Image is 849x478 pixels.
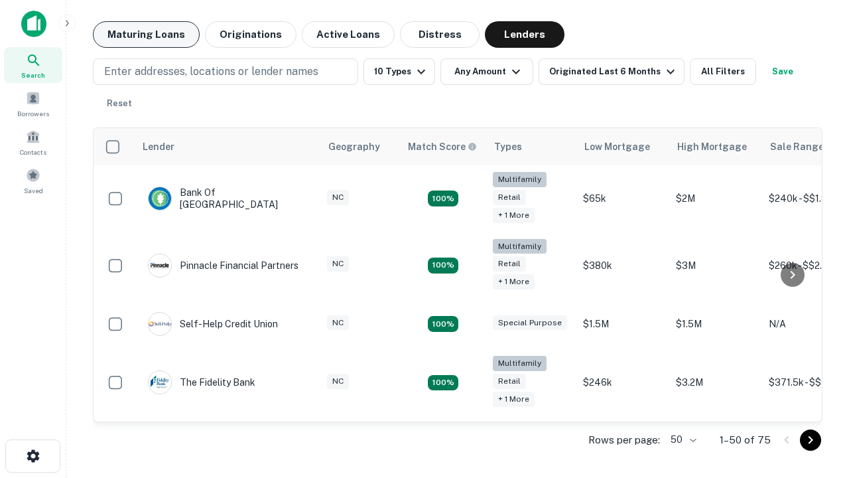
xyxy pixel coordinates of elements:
[98,90,141,117] button: Reset
[539,58,685,85] button: Originated Last 6 Months
[20,147,46,157] span: Contacts
[4,47,62,83] a: Search
[149,313,171,335] img: picture
[93,58,358,85] button: Enter addresses, locations or lender names
[485,21,564,48] button: Lenders
[149,371,171,394] img: picture
[428,258,458,274] div: Matching Properties: 17, hasApolloMatch: undefined
[576,232,669,299] td: $380k
[327,374,349,389] div: NC
[400,21,480,48] button: Distress
[4,124,62,160] a: Contacts
[302,21,395,48] button: Active Loans
[400,128,486,165] th: Capitalize uses an advanced AI algorithm to match your search with the best lender. The match sco...
[576,128,669,165] th: Low Mortgage
[104,64,318,80] p: Enter addresses, locations or lender names
[17,108,49,119] span: Borrowers
[428,191,458,206] div: Matching Properties: 17, hasApolloMatch: undefined
[148,312,278,336] div: Self-help Credit Union
[669,128,762,165] th: High Mortgage
[486,128,576,165] th: Types
[428,375,458,391] div: Matching Properties: 10, hasApolloMatch: undefined
[761,58,804,85] button: Save your search to get updates of matches that match your search criteria.
[440,58,533,85] button: Any Amount
[148,187,307,210] div: Bank Of [GEOGRAPHIC_DATA]
[493,374,526,389] div: Retail
[408,139,474,154] h6: Match Score
[493,256,526,272] div: Retail
[328,139,380,155] div: Geography
[665,430,698,449] div: 50
[320,128,400,165] th: Geography
[720,432,771,448] p: 1–50 of 75
[494,139,522,155] div: Types
[143,139,174,155] div: Lender
[149,187,171,210] img: picture
[783,329,849,393] iframe: Chat Widget
[4,86,62,121] a: Borrowers
[800,430,821,451] button: Go to next page
[493,190,526,205] div: Retail
[148,254,298,278] div: Pinnacle Financial Partners
[493,208,535,223] div: + 1 more
[4,163,62,199] a: Saved
[21,11,46,37] img: capitalize-icon.png
[669,299,762,349] td: $1.5M
[24,185,43,196] span: Saved
[677,139,747,155] div: High Mortgage
[493,315,567,331] div: Special Purpose
[428,316,458,332] div: Matching Properties: 11, hasApolloMatch: undefined
[493,274,535,289] div: + 1 more
[576,299,669,349] td: $1.5M
[149,254,171,277] img: picture
[669,349,762,416] td: $3.2M
[770,139,824,155] div: Sale Range
[148,370,255,394] div: The Fidelity Bank
[327,190,349,205] div: NC
[493,356,547,371] div: Multifamily
[669,232,762,299] td: $3M
[327,256,349,272] div: NC
[549,64,679,80] div: Originated Last 6 Months
[576,165,669,232] td: $65k
[205,21,296,48] button: Originations
[363,58,435,85] button: 10 Types
[135,128,320,165] th: Lender
[588,432,660,448] p: Rows per page:
[493,392,535,407] div: + 1 more
[493,172,547,187] div: Multifamily
[21,70,45,80] span: Search
[93,21,200,48] button: Maturing Loans
[408,139,477,154] div: Capitalize uses an advanced AI algorithm to match your search with the best lender. The match sco...
[690,58,756,85] button: All Filters
[576,349,669,416] td: $246k
[584,139,650,155] div: Low Mortgage
[327,315,349,331] div: NC
[669,165,762,232] td: $2M
[493,239,547,254] div: Multifamily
